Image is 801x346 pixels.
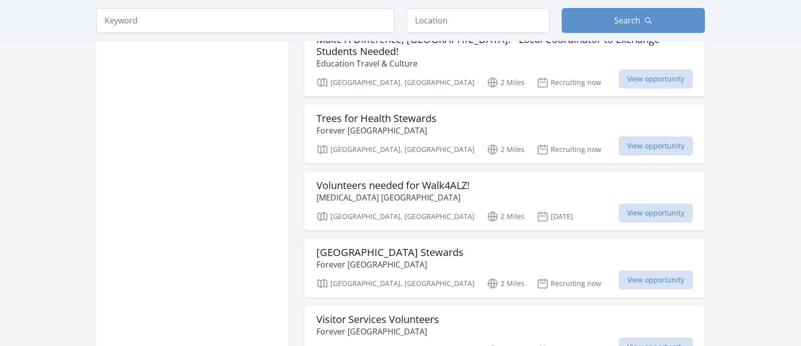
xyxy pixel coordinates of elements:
h3: [GEOGRAPHIC_DATA] Stewards [316,246,464,258]
p: [GEOGRAPHIC_DATA], [GEOGRAPHIC_DATA] [316,76,475,88]
span: View opportunity [619,69,693,88]
span: View opportunity [619,203,693,222]
p: [GEOGRAPHIC_DATA], [GEOGRAPHIC_DATA] [316,143,475,155]
p: 2 Miles [487,143,525,155]
p: Forever [GEOGRAPHIC_DATA] [316,258,464,270]
a: Trees for Health Stewards Forever [GEOGRAPHIC_DATA] [GEOGRAPHIC_DATA], [GEOGRAPHIC_DATA] 2 Miles ... [304,104,705,163]
p: Recruiting now [537,143,601,155]
button: Search [562,8,705,33]
span: View opportunity [619,136,693,155]
p: [MEDICAL_DATA] [GEOGRAPHIC_DATA] [316,191,470,203]
span: View opportunity [619,270,693,289]
a: Make A Difference, [GEOGRAPHIC_DATA]! - Local Coordinator to Exchange Students Needed! Education ... [304,25,705,96]
p: 2 Miles [487,76,525,88]
a: [GEOGRAPHIC_DATA] Stewards Forever [GEOGRAPHIC_DATA] [GEOGRAPHIC_DATA], [GEOGRAPHIC_DATA] 2 Miles... [304,238,705,297]
p: Forever [GEOGRAPHIC_DATA] [316,325,439,337]
input: Location [407,8,550,33]
h3: Make A Difference, [GEOGRAPHIC_DATA]! - Local Coordinator to Exchange Students Needed! [316,33,693,57]
p: 2 Miles [487,277,525,289]
a: Volunteers needed for Walk4ALZ! [MEDICAL_DATA] [GEOGRAPHIC_DATA] [GEOGRAPHIC_DATA], [GEOGRAPHIC_D... [304,171,705,230]
p: Forever [GEOGRAPHIC_DATA] [316,124,437,136]
p: [GEOGRAPHIC_DATA], [GEOGRAPHIC_DATA] [316,277,475,289]
p: 2 Miles [487,210,525,222]
p: Education Travel & Culture [316,57,693,69]
input: Keyword [96,8,394,33]
span: Search [614,14,640,26]
h3: Trees for Health Stewards [316,112,437,124]
p: [GEOGRAPHIC_DATA], [GEOGRAPHIC_DATA] [316,210,475,222]
p: Recruiting now [537,76,601,88]
h3: Visitor Services Volunteers [316,313,439,325]
h3: Volunteers needed for Walk4ALZ! [316,179,470,191]
p: [DATE] [537,210,573,222]
p: Recruiting now [537,277,601,289]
